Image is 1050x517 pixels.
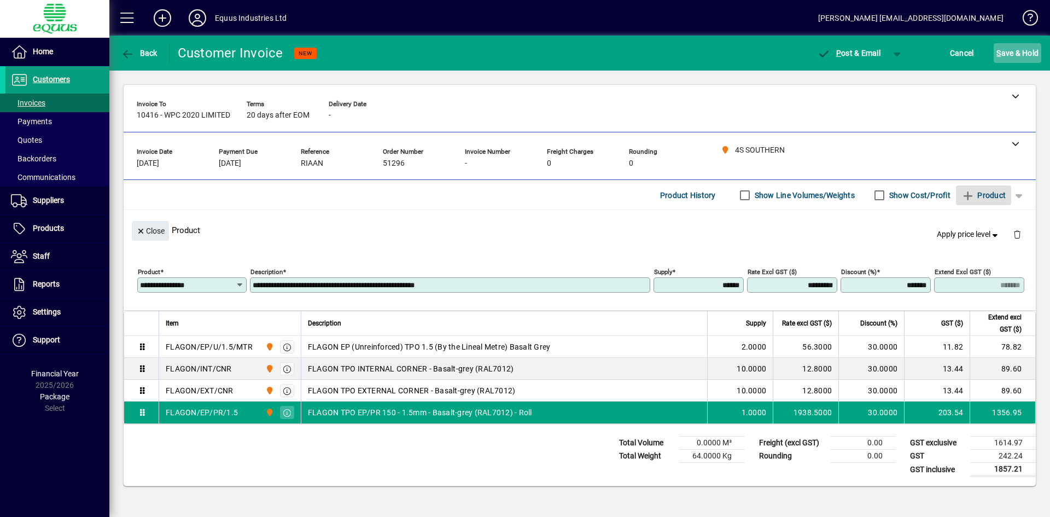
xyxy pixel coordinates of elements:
[996,44,1039,62] span: ave & Hold
[11,117,52,126] span: Payments
[905,463,970,477] td: GST inclusive
[654,268,672,276] mat-label: Supply
[5,94,109,112] a: Invoices
[941,317,963,329] span: GST ($)
[33,196,64,205] span: Suppliers
[11,154,56,163] span: Backorders
[547,159,551,168] span: 0
[329,111,331,120] span: -
[178,44,283,62] div: Customer Invoice
[904,380,970,402] td: 13.44
[742,341,767,352] span: 2.0000
[780,385,832,396] div: 12.8000
[33,47,53,56] span: Home
[935,268,991,276] mat-label: Extend excl GST ($)
[1004,229,1030,239] app-page-header-button: Delete
[970,463,1036,477] td: 1857.21
[137,159,159,168] span: [DATE]
[838,336,904,358] td: 30.0000
[970,358,1035,380] td: 89.60
[247,111,310,120] span: 20 days after EOM
[841,268,877,276] mat-label: Discount (%)
[780,363,832,374] div: 12.8000
[215,9,287,27] div: Equus Industries Ltd
[262,363,275,375] span: 4S SOUTHERN
[780,407,832,418] div: 1938.5000
[308,385,516,396] span: FLAGON TPO EXTERNAL CORNER - Basalt-grey (RAL7012)
[904,336,970,358] td: 11.82
[124,210,1036,250] div: Product
[817,49,880,57] span: ost & Email
[679,450,745,463] td: 64.0000 Kg
[308,317,341,329] span: Description
[136,222,165,240] span: Close
[812,43,886,63] button: Post & Email
[33,280,60,288] span: Reports
[956,185,1011,205] button: Product
[748,268,797,276] mat-label: Rate excl GST ($)
[1014,2,1036,38] a: Knowledge Base
[31,369,79,378] span: Financial Year
[737,363,766,374] span: 10.0000
[629,159,633,168] span: 0
[166,407,238,418] div: FLAGON/EP/PR/1.5
[301,159,323,168] span: RIAAN
[961,187,1006,204] span: Product
[830,450,896,463] td: 0.00
[5,299,109,326] a: Settings
[932,225,1005,245] button: Apply price level
[950,44,974,62] span: Cancel
[166,385,234,396] div: FLAGON/EXT/CNR
[838,402,904,423] td: 30.0000
[132,221,169,241] button: Close
[836,49,841,57] span: P
[5,112,109,131] a: Payments
[33,335,60,344] span: Support
[33,75,70,84] span: Customers
[138,268,160,276] mat-label: Product
[118,43,160,63] button: Back
[838,380,904,402] td: 30.0000
[887,190,950,201] label: Show Cost/Profit
[5,243,109,270] a: Staff
[166,341,253,352] div: FLAGON/EP/U/1.5/MTR
[838,358,904,380] td: 30.0000
[970,402,1035,423] td: 1356.95
[1004,221,1030,247] button: Delete
[383,159,405,168] span: 51296
[262,341,275,353] span: 4S SOUTHERN
[754,450,830,463] td: Rounding
[830,437,896,450] td: 0.00
[308,341,551,352] span: FLAGON EP (Unreinforced) TPO 1.5 (By the Lineal Metre) Basalt Grey
[5,327,109,354] a: Support
[679,437,745,450] td: 0.0000 M³
[905,437,970,450] td: GST exclusive
[904,358,970,380] td: 13.44
[5,168,109,187] a: Communications
[905,450,970,463] td: GST
[11,136,42,144] span: Quotes
[970,380,1035,402] td: 89.60
[250,268,283,276] mat-label: Description
[33,252,50,260] span: Staff
[262,385,275,397] span: 4S SOUTHERN
[970,437,1036,450] td: 1614.97
[166,317,179,329] span: Item
[818,9,1004,27] div: [PERSON_NAME] [EMAIL_ADDRESS][DOMAIN_NAME]
[754,437,830,450] td: Freight (excl GST)
[5,149,109,168] a: Backorders
[737,385,766,396] span: 10.0000
[977,311,1022,335] span: Extend excl GST ($)
[742,407,767,418] span: 1.0000
[782,317,832,329] span: Rate excl GST ($)
[129,225,172,235] app-page-header-button: Close
[5,271,109,298] a: Reports
[299,50,312,57] span: NEW
[614,450,679,463] td: Total Weight
[614,437,679,450] td: Total Volume
[970,450,1036,463] td: 242.24
[33,307,61,316] span: Settings
[746,317,766,329] span: Supply
[947,43,977,63] button: Cancel
[180,8,215,28] button: Profile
